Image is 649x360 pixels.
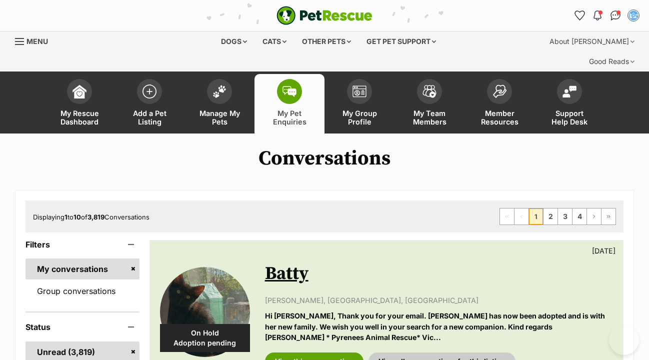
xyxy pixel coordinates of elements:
a: Batty [265,262,308,285]
a: Support Help Desk [534,74,604,133]
a: Member Resources [464,74,534,133]
span: Adoption pending [160,338,250,348]
img: chat-41dd97257d64d25036548639549fe6c8038ab92f7586957e7f3b1b290dea8141.svg [610,10,621,20]
a: PetRescue [276,6,372,25]
header: Status [25,322,139,331]
a: Add a Pet Listing [114,74,184,133]
button: Notifications [589,7,605,23]
header: Filters [25,240,139,249]
strong: 3,819 [87,213,104,221]
span: Support Help Desk [547,109,592,126]
div: Cats [255,31,293,51]
img: dashboard-icon-eb2f2d2d3e046f16d808141f083e7271f6b2e854fb5c12c21221c1fb7104beca.svg [72,84,86,98]
span: Displaying to of Conversations [33,213,149,221]
iframe: Help Scout Beacon - Open [609,325,639,355]
p: [DATE] [592,245,615,256]
div: Other pets [295,31,358,51]
button: My account [625,7,641,23]
span: Menu [26,37,48,45]
img: manage-my-pets-icon-02211641906a0b7f246fdf0571729dbe1e7629f14944591b6c1af311fb30b64b.svg [212,85,226,98]
img: Batty [160,267,250,357]
p: Hi [PERSON_NAME], Thank you for your email. [PERSON_NAME] has now been adopted and is with her ne... [265,310,613,342]
a: My Group Profile [324,74,394,133]
a: My conversations [25,258,139,279]
img: member-resources-icon-8e73f808a243e03378d46382f2149f9095a855e16c252ad45f914b54edf8863c.svg [492,84,506,98]
div: Good Reads [582,51,641,71]
a: Conversations [607,7,623,23]
div: About [PERSON_NAME] [542,31,641,51]
img: pet-enquiries-icon-7e3ad2cf08bfb03b45e93fb7055b45f3efa6380592205ae92323e6603595dc1f.svg [282,86,296,97]
a: Manage My Pets [184,74,254,133]
nav: Pagination [499,208,616,225]
span: Member Resources [477,109,522,126]
span: First page [500,208,514,224]
span: My Team Members [407,109,452,126]
strong: 10 [73,213,81,221]
a: Last page [601,208,615,224]
span: Page 1 [529,208,543,224]
a: Next page [587,208,601,224]
div: Dogs [214,31,254,51]
span: My Pet Enquiries [267,109,312,126]
a: Page 4 [572,208,586,224]
a: My Team Members [394,74,464,133]
a: Page 2 [543,208,557,224]
span: My Rescue Dashboard [57,109,102,126]
a: Menu [15,31,55,49]
img: logo-e224e6f780fb5917bec1dbf3a21bbac754714ae5b6737aabdf751b685950b380.svg [276,6,372,25]
div: On Hold [160,324,250,352]
span: Previous page [514,208,528,224]
img: susan bullen profile pic [628,10,638,20]
a: My Pet Enquiries [254,74,324,133]
strong: 1 [64,213,67,221]
a: Page 3 [558,208,572,224]
a: Favourites [571,7,587,23]
span: Add a Pet Listing [127,109,172,126]
span: My Group Profile [337,109,382,126]
a: Group conversations [25,280,139,301]
a: My Rescue Dashboard [44,74,114,133]
img: help-desk-icon-fdf02630f3aa405de69fd3d07c3f3aa587a6932b1a1747fa1d2bba05be0121f9.svg [562,85,576,97]
img: add-pet-listing-icon-0afa8454b4691262ce3f59096e99ab1cd57d4a30225e0717b998d2c9b9846f56.svg [142,84,156,98]
p: [PERSON_NAME], [GEOGRAPHIC_DATA], [GEOGRAPHIC_DATA] [265,295,613,305]
img: notifications-46538b983faf8c2785f20acdc204bb7945ddae34d4c08c2a6579f10ce5e182be.svg [593,10,601,20]
ul: Account quick links [571,7,641,23]
img: team-members-icon-5396bd8760b3fe7c0b43da4ab00e1e3bb1a5d9ba89233759b79545d2d3fc5d0d.svg [422,85,436,98]
span: Manage My Pets [197,109,242,126]
div: Get pet support [359,31,443,51]
img: group-profile-icon-3fa3cf56718a62981997c0bc7e787c4b2cf8bcc04b72c1350f741eb67cf2f40e.svg [352,85,366,97]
